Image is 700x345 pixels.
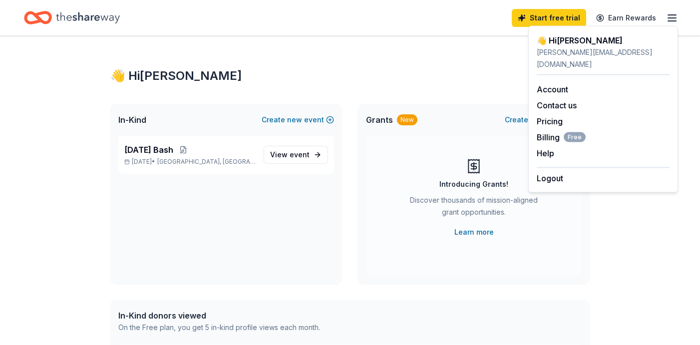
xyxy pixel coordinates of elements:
span: new [287,114,302,126]
a: Start free trial [512,9,586,27]
a: View event [264,146,328,164]
p: [DATE] • [124,158,256,166]
span: [DATE] Bash [124,144,173,156]
div: New [397,114,417,125]
span: Free [564,132,586,142]
div: In-Kind donors viewed [118,310,320,322]
span: View [270,149,310,161]
div: Discover thousands of mission-aligned grant opportunities. [406,194,542,222]
div: 👋 Hi [PERSON_NAME] [110,68,590,84]
div: On the Free plan, you get 5 in-kind profile views each month. [118,322,320,334]
div: [PERSON_NAME][EMAIL_ADDRESS][DOMAIN_NAME] [537,46,670,70]
a: Account [537,84,568,94]
span: [GEOGRAPHIC_DATA], [GEOGRAPHIC_DATA] [157,158,256,166]
span: event [290,150,310,159]
span: In-Kind [118,114,146,126]
span: Grants [366,114,393,126]
div: 👋 Hi [PERSON_NAME] [537,34,670,46]
button: Logout [537,172,563,184]
a: Pricing [537,116,563,126]
button: Contact us [537,99,577,111]
button: Help [537,147,554,159]
a: Home [24,6,120,29]
div: Introducing Grants! [439,178,508,190]
span: Billing [537,131,586,143]
a: Earn Rewards [590,9,662,27]
button: Createnewproject [505,114,582,126]
a: Learn more [454,226,494,238]
button: BillingFree [537,131,586,143]
button: Createnewevent [262,114,334,126]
